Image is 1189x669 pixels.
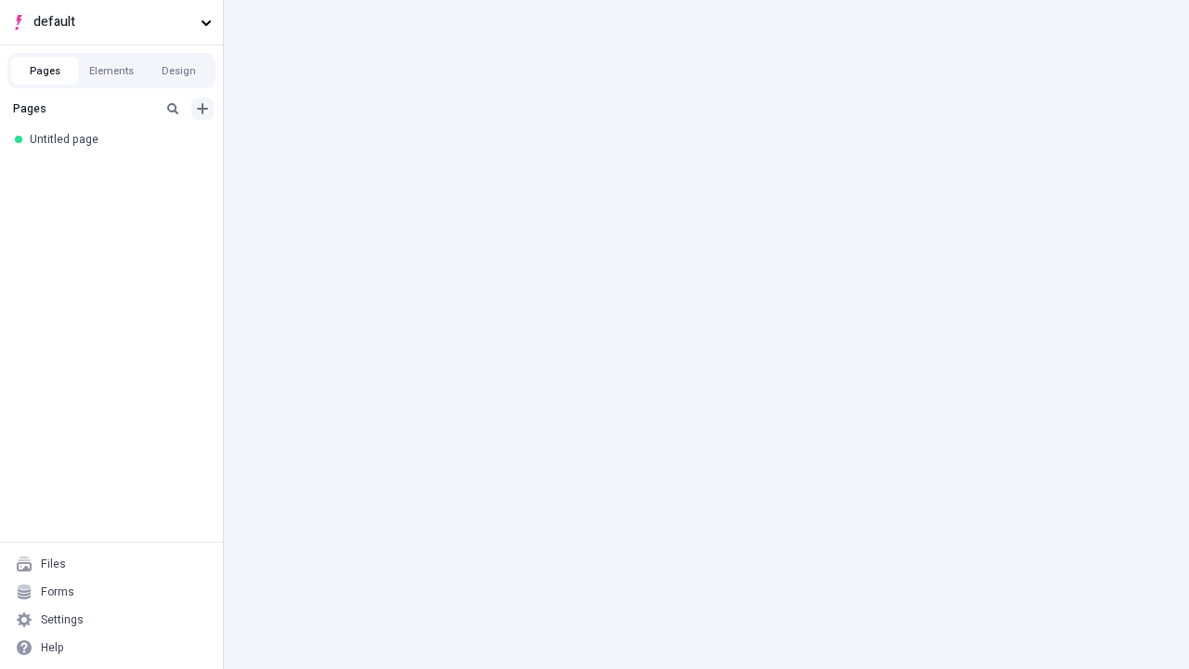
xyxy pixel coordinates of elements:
[13,101,154,116] div: Pages
[33,12,193,33] span: default
[41,640,64,655] div: Help
[30,132,201,147] div: Untitled page
[11,57,78,85] button: Pages
[145,57,212,85] button: Design
[78,57,145,85] button: Elements
[41,612,84,627] div: Settings
[41,557,66,571] div: Files
[191,98,214,120] button: Add new
[41,584,74,599] div: Forms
